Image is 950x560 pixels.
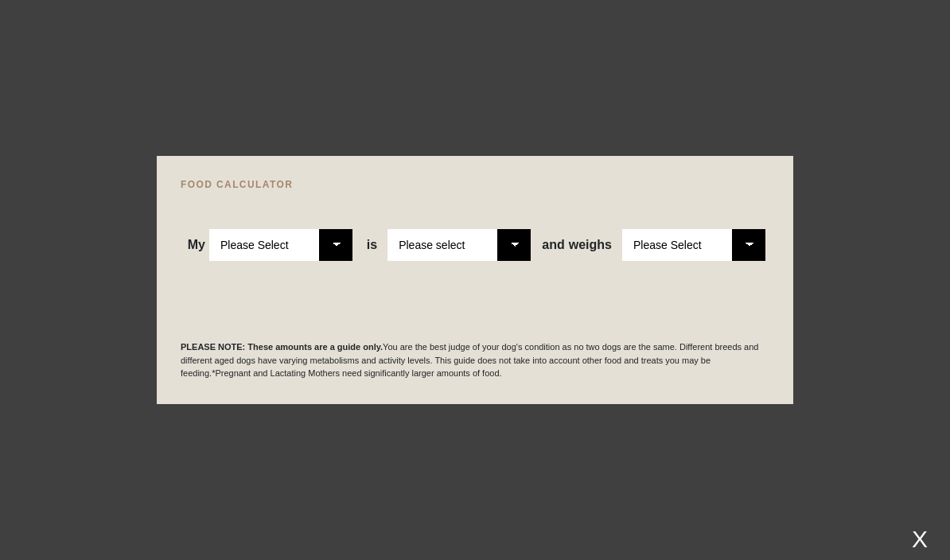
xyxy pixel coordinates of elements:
[542,238,568,252] span: and
[188,238,205,252] span: My
[367,238,377,252] span: is
[181,340,769,380] p: You are the best judge of your dog's condition as no two dogs are the same. Different breeds and ...
[542,238,612,252] span: weighs
[181,342,383,352] b: PLEASE NOTE: These amounts are a guide only.
[181,180,769,189] h4: FOOD CALCULATOR
[905,526,934,552] div: X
